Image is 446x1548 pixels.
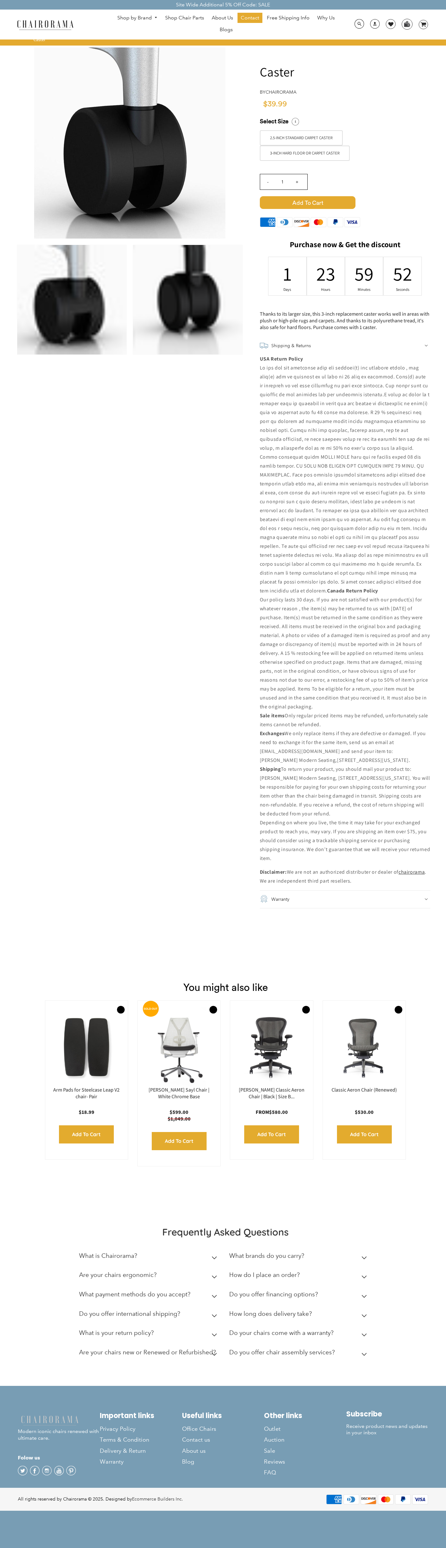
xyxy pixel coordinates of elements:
a: About us [182,1445,264,1456]
p: From [237,1109,306,1116]
span: Terms & Condition [100,1436,149,1444]
a: Reviews [264,1456,346,1467]
a: Terms & Condition [100,1434,182,1445]
a: Contact us [182,1434,264,1445]
span: Delivery & Return [100,1447,146,1455]
p: Lo ips dol sit ametconse adip eli seddoei(t) inc utlabore etdolo , mag aliq(e) adm ve quisnost ex... [260,355,430,863]
span: Free Shipping Info [267,15,310,21]
div: 1 [283,261,292,286]
input: - [260,174,275,190]
span: $530.00 [355,1109,374,1115]
div: We are not an authorized distributer or dealer of . We are independent third part resellers. [260,355,430,885]
a: Ecommerce Builders Inc. [132,1496,183,1502]
p: Receive product news and updates in your inbox [346,1423,428,1437]
span: $39.99 [263,100,287,108]
a: Free Shipping Info [264,13,313,23]
summary: Do you offer international shipping? [79,1306,219,1325]
h2: Do you offer financing options? [229,1291,318,1298]
span: Select Size [260,118,289,125]
button: Add to Wishlist [395,1006,402,1014]
summary: Do you offer chair assembly services? [229,1344,369,1364]
a: Shop by Brand [114,13,161,23]
h4: Folow us [18,1454,100,1462]
a: About Us [208,13,236,23]
h2: Are your chairs new or Renewed or Refurbished? [79,1349,216,1356]
a: Warranty [100,1456,182,1467]
img: Classic Aeron Chair (Renewed) - chairorama [329,1007,399,1087]
h2: Do you offer chair assembly services? [229,1349,335,1356]
img: Caster - chairorama [17,245,127,355]
img: Caster - chairorama [133,245,242,355]
button: Add to Wishlist [302,1006,310,1014]
a: Arm Pads for Steelcase Leap V2 chair- Pair [53,1086,120,1100]
b: Canada Return Policy [327,587,378,594]
span: Blogs [220,26,233,33]
summary: How long does delivery take? [229,1306,369,1325]
span: Outlet [264,1425,281,1433]
input: Add to Cart [152,1132,207,1150]
label: 3-inch Hard Floor or Carpet Caster [260,146,350,161]
summary: What payment methods do you accept? [79,1286,219,1306]
a: Arm Pads for Steelcase Leap V2 chair- Pair - chairorama Arm Pads for Steelcase Leap V2 chair- Pai... [52,1007,121,1087]
a: Auction [264,1434,346,1445]
h2: What payment methods do you accept? [79,1291,190,1298]
input: Add to Cart [244,1125,299,1143]
nav: DesktopNavigation [104,13,348,36]
h2: Do your chairs come with a warranty? [229,1329,333,1337]
h2: Other links [264,1411,346,1420]
span: Auction [264,1436,284,1444]
span: $599.00 [170,1109,188,1115]
div: All rights reserved by Chairorama © 2025. Designed by [18,1496,183,1502]
div: 23 [322,261,330,286]
button: Add to Wishlist [117,1006,125,1014]
a: Blogs [216,25,236,35]
input: Add to Cart [337,1125,392,1143]
span: Shop Chair Parts [165,15,204,21]
h2: Frequently Asked Questions [79,1226,372,1238]
button: Add to Cart [260,196,430,209]
a: FAQ [264,1467,346,1478]
span: Blog [182,1458,194,1466]
span: Warranty [100,1458,124,1466]
summary: Do your chairs come with a warranty? [229,1325,369,1344]
img: guarantee.png [260,895,268,903]
span: FAQ [264,1469,276,1476]
div: Hours [322,287,330,292]
span: $1,049.00 [168,1115,191,1122]
span: Reviews [264,1458,285,1466]
h2: What is Chairorama? [79,1252,137,1259]
h2: Useful links [182,1411,264,1420]
img: chairorama [18,1415,82,1426]
summary: How do I place an order? [229,1267,369,1286]
a: Sale [264,1445,346,1456]
a: Outlet [264,1423,346,1434]
a: Contact [238,13,262,23]
span: About Us [212,15,233,21]
img: Arm Pads for Steelcase Leap V2 chair- Pair - chairorama [52,1007,121,1087]
a: Herman Miller Classic Aeron Chair | Black | Size B (Renewed) - chairorama Herman Miller Classic A... [237,1007,306,1087]
span: $580.00 [269,1109,288,1115]
a: Privacy Policy [100,1423,182,1434]
img: Caster - chairorama [34,47,225,239]
a: Delivery & Return [100,1445,182,1456]
h2: What is your return policy? [79,1329,154,1337]
div: Thanks to its larger size, this 3-inch replacement caster works well in areas with plush or high-... [260,311,430,331]
summary: Do you offer financing options? [229,1286,369,1306]
h1: Caster [260,63,430,80]
label: 2.5-inch Standard Carpet Caster [260,130,343,146]
b: Sale items [260,712,285,719]
a: chairorama [398,869,425,875]
div: Seconds [398,287,407,292]
div: Days [283,287,292,292]
a: [PERSON_NAME] Classic Aeron Chair | Black | Size B... [239,1086,304,1100]
summary: Warranty [260,890,430,908]
input: + [289,174,305,190]
summary: What is your return policy? [79,1325,219,1344]
summary: Shipping & Returns [260,337,430,355]
b: Disclaimer: [260,869,287,875]
b: Exchanges [260,730,285,737]
a: [PERSON_NAME] Sayl Chair | White Chrome Base [149,1086,209,1100]
span: Sale [264,1447,275,1455]
a: Why Us [314,13,338,23]
h2: Warranty [271,895,289,904]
